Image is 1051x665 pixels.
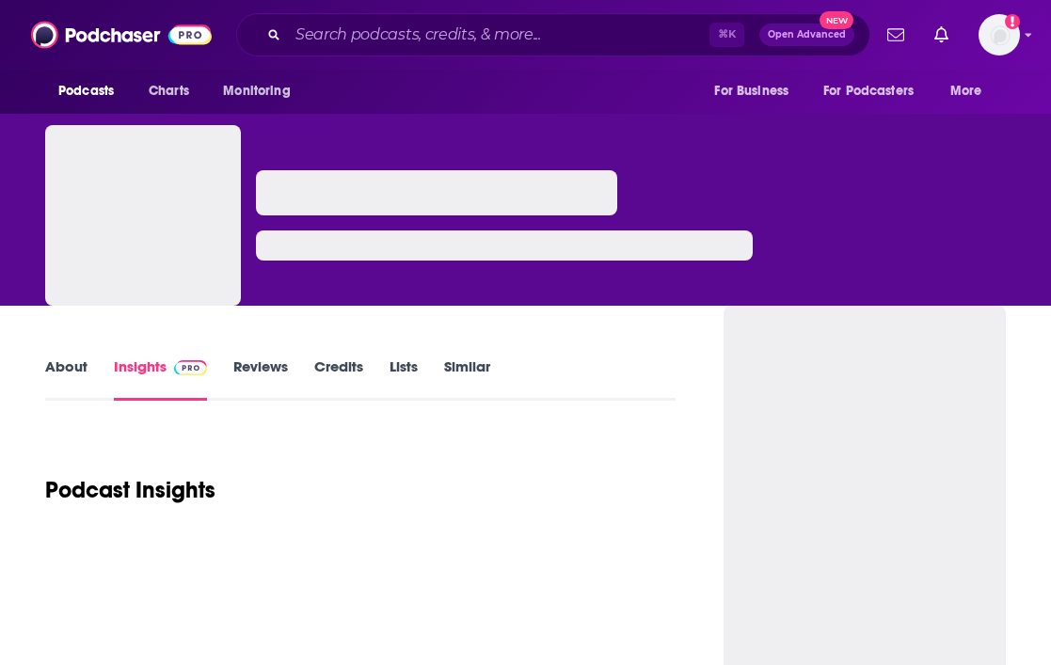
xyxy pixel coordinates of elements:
[288,20,709,50] input: Search podcasts, credits, & more...
[390,357,418,401] a: Lists
[927,19,956,51] a: Show notifications dropdown
[979,14,1020,55] span: Logged in as julietmartinBBC
[937,73,1006,109] button: open menu
[950,78,982,104] span: More
[236,13,870,56] div: Search podcasts, credits, & more...
[820,11,853,29] span: New
[45,357,88,401] a: About
[45,476,215,504] h1: Podcast Insights
[233,357,288,401] a: Reviews
[223,78,290,104] span: Monitoring
[768,30,846,40] span: Open Advanced
[823,78,914,104] span: For Podcasters
[58,78,114,104] span: Podcasts
[979,14,1020,55] img: User Profile
[149,78,189,104] span: Charts
[114,357,207,401] a: InsightsPodchaser Pro
[709,23,744,47] span: ⌘ K
[314,357,363,401] a: Credits
[714,78,788,104] span: For Business
[174,360,207,375] img: Podchaser Pro
[880,19,912,51] a: Show notifications dropdown
[979,14,1020,55] button: Show profile menu
[31,17,212,53] img: Podchaser - Follow, Share and Rate Podcasts
[444,357,490,401] a: Similar
[210,73,314,109] button: open menu
[1005,14,1020,29] svg: Add a profile image
[136,73,200,109] a: Charts
[45,73,138,109] button: open menu
[811,73,941,109] button: open menu
[701,73,812,109] button: open menu
[759,24,854,46] button: Open AdvancedNew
